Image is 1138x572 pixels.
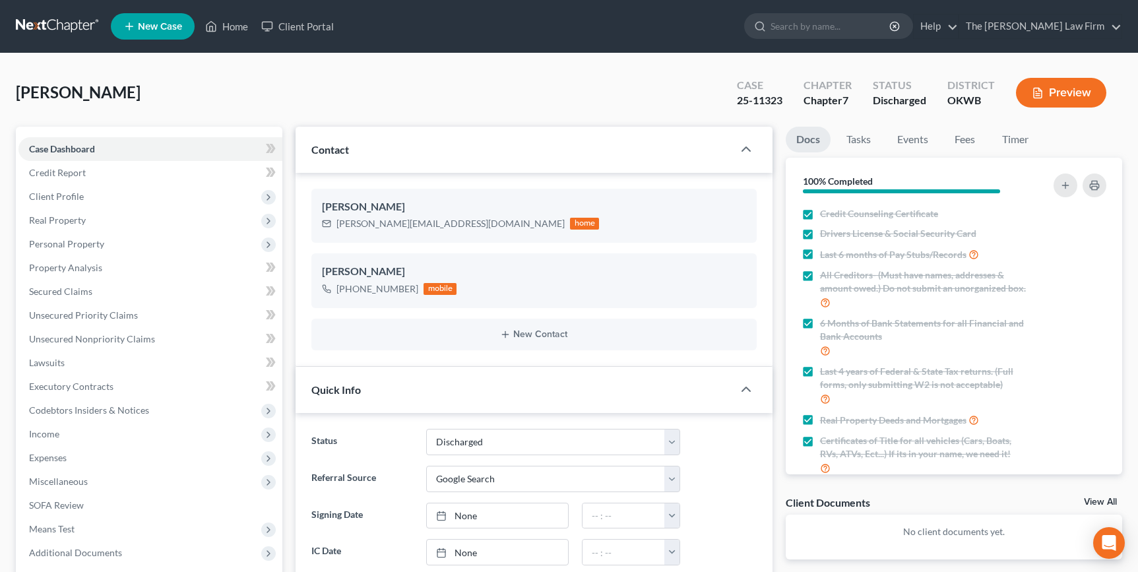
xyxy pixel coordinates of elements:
[29,404,149,416] span: Codebtors Insiders & Notices
[29,333,155,344] span: Unsecured Nonpriority Claims
[820,414,966,427] span: Real Property Deeds and Mortgages
[29,452,67,463] span: Expenses
[29,191,84,202] span: Client Profile
[255,15,340,38] a: Client Portal
[804,93,852,108] div: Chapter
[771,14,891,38] input: Search by name...
[820,317,1027,343] span: 6 Months of Bank Statements for all Financial and Bank Accounts
[29,286,92,297] span: Secured Claims
[322,329,745,340] button: New Contact
[737,78,782,93] div: Case
[873,93,926,108] div: Discharged
[427,540,568,565] a: None
[796,525,1112,538] p: No client documents yet.
[29,167,86,178] span: Credit Report
[820,365,1027,391] span: Last 4 years of Federal & State Tax returns. (Full forms, only submitting W2 is not acceptable)
[138,22,182,32] span: New Case
[336,217,565,230] div: [PERSON_NAME][EMAIL_ADDRESS][DOMAIN_NAME]
[305,429,420,455] label: Status
[16,82,141,102] span: [PERSON_NAME]
[820,227,976,240] span: Drivers License & Social Security Card
[29,238,104,249] span: Personal Property
[18,303,282,327] a: Unsecured Priority Claims
[18,137,282,161] a: Case Dashboard
[820,207,938,220] span: Credit Counseling Certificate
[1093,527,1125,559] div: Open Intercom Messenger
[18,161,282,185] a: Credit Report
[820,269,1027,295] span: All Creditors- (Must have names, addresses & amount owed.) Do not submit an unorganized box.
[873,78,926,93] div: Status
[29,476,88,487] span: Miscellaneous
[311,143,349,156] span: Contact
[427,503,568,528] a: None
[322,264,745,280] div: [PERSON_NAME]
[336,282,418,296] div: [PHONE_NUMBER]
[820,434,1027,461] span: Certificates of Title for all vehicles (Cars, Boats, RVs, ATVs, Ect...) If its in your name, we n...
[29,309,138,321] span: Unsecured Priority Claims
[18,280,282,303] a: Secured Claims
[820,248,966,261] span: Last 6 months of Pay Stubs/Records
[18,375,282,398] a: Executory Contracts
[786,495,870,509] div: Client Documents
[570,218,599,230] div: home
[29,214,86,226] span: Real Property
[29,143,95,154] span: Case Dashboard
[18,493,282,517] a: SOFA Review
[29,499,84,511] span: SOFA Review
[803,175,873,187] strong: 100% Completed
[199,15,255,38] a: Home
[305,539,420,565] label: IC Date
[29,381,113,392] span: Executory Contracts
[29,428,59,439] span: Income
[29,357,65,368] span: Lawsuits
[914,15,958,38] a: Help
[18,351,282,375] a: Lawsuits
[947,78,995,93] div: District
[29,523,75,534] span: Means Test
[1084,497,1117,507] a: View All
[1016,78,1106,108] button: Preview
[29,262,102,273] span: Property Analysis
[804,78,852,93] div: Chapter
[424,283,457,295] div: mobile
[18,256,282,280] a: Property Analysis
[583,540,665,565] input: -- : --
[29,547,122,558] span: Additional Documents
[947,93,995,108] div: OKWB
[836,127,881,152] a: Tasks
[944,127,986,152] a: Fees
[305,503,420,529] label: Signing Date
[842,94,848,106] span: 7
[18,327,282,351] a: Unsecured Nonpriority Claims
[322,199,745,215] div: [PERSON_NAME]
[887,127,939,152] a: Events
[305,466,420,492] label: Referral Source
[786,127,831,152] a: Docs
[737,93,782,108] div: 25-11323
[992,127,1039,152] a: Timer
[583,503,665,528] input: -- : --
[311,383,361,396] span: Quick Info
[959,15,1122,38] a: The [PERSON_NAME] Law Firm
